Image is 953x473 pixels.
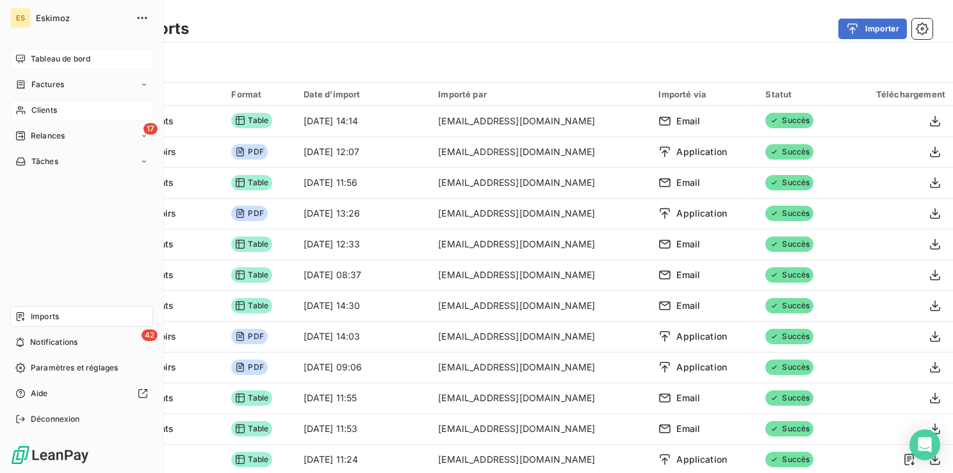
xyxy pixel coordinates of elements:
span: Succès [765,175,813,190]
td: [EMAIL_ADDRESS][DOMAIN_NAME] [430,106,651,137]
span: Succès [765,113,813,128]
span: Succès [765,236,813,252]
td: [DATE] 08:37 [296,260,431,290]
span: Eskimoz [36,13,128,23]
span: Succès [765,206,813,221]
span: Table [231,421,272,436]
td: [DATE] 11:56 [296,167,431,198]
span: 42 [142,329,158,341]
td: [DATE] 14:14 [296,106,431,137]
span: PDF [231,144,267,160]
span: 17 [143,123,158,135]
td: [EMAIL_ADDRESS][DOMAIN_NAME] [430,321,651,352]
div: Open Intercom Messenger [909,429,940,460]
div: Importé par [438,89,643,99]
span: Succès [765,360,813,375]
td: [EMAIL_ADDRESS][DOMAIN_NAME] [430,290,651,321]
span: Succès [765,144,813,160]
span: Tableau de bord [31,53,90,65]
span: PDF [231,206,267,221]
td: [DATE] 12:07 [296,137,431,167]
span: Table [231,113,272,128]
td: [EMAIL_ADDRESS][DOMAIN_NAME] [430,137,651,167]
td: [DATE] 12:33 [296,229,431,260]
div: Statut [765,89,837,99]
td: [DATE] 11:53 [296,413,431,444]
td: [EMAIL_ADDRESS][DOMAIN_NAME] [430,229,651,260]
td: [DATE] 14:30 [296,290,431,321]
span: Relances [31,130,65,142]
span: Table [231,390,272,406]
span: Tâches [31,156,58,167]
div: ES [10,8,31,28]
span: Table [231,267,272,283]
span: Application [676,330,727,343]
span: Factures [31,79,64,90]
span: Application [676,145,727,158]
td: [EMAIL_ADDRESS][DOMAIN_NAME] [430,352,651,383]
td: [EMAIL_ADDRESS][DOMAIN_NAME] [430,198,651,229]
span: Succès [765,267,813,283]
span: Email [676,422,700,435]
span: Imports [31,311,59,322]
span: Email [676,269,700,281]
span: Succès [765,298,813,313]
td: [DATE] 09:06 [296,352,431,383]
td: [EMAIL_ADDRESS][DOMAIN_NAME] [430,167,651,198]
span: Email [676,299,700,312]
span: Application [676,207,727,220]
span: Application [676,361,727,374]
span: Notifications [30,336,77,348]
div: Téléchargement [852,89,945,99]
span: Email [676,238,700,251]
span: Email [676,176,700,189]
span: Email [676,392,700,404]
span: Paramètres et réglages [31,362,118,374]
img: Logo LeanPay [10,445,90,465]
span: Email [676,115,700,128]
span: PDF [231,360,267,375]
span: Déconnexion [31,413,80,425]
div: Date d’import [304,89,423,99]
span: Succès [765,329,813,344]
span: Table [231,175,272,190]
span: Succès [765,390,813,406]
td: [DATE] 14:03 [296,321,431,352]
span: Succès [765,421,813,436]
span: Aide [31,388,48,399]
div: Format [231,89,288,99]
td: [EMAIL_ADDRESS][DOMAIN_NAME] [430,413,651,444]
td: [EMAIL_ADDRESS][DOMAIN_NAME] [430,260,651,290]
a: Aide [10,383,153,404]
span: Table [231,452,272,467]
span: Clients [31,104,57,116]
td: [EMAIL_ADDRESS][DOMAIN_NAME] [430,383,651,413]
td: [DATE] 13:26 [296,198,431,229]
button: Importer [838,19,907,39]
span: PDF [231,329,267,344]
span: Table [231,298,272,313]
div: Importé via [658,89,750,99]
span: Succès [765,452,813,467]
span: Table [231,236,272,252]
span: Application [676,453,727,466]
td: [DATE] 11:55 [296,383,431,413]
